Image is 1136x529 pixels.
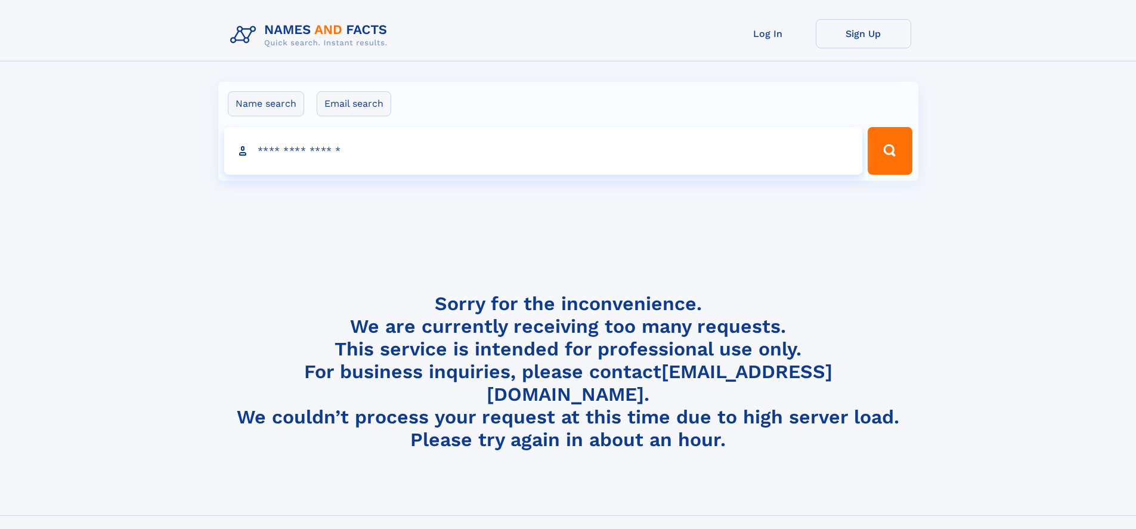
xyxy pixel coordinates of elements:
[816,19,911,48] a: Sign Up
[225,292,911,451] h4: Sorry for the inconvenience. We are currently receiving too many requests. This service is intend...
[225,19,397,51] img: Logo Names and Facts
[720,19,816,48] a: Log In
[228,91,304,116] label: Name search
[487,360,832,406] a: [EMAIL_ADDRESS][DOMAIN_NAME]
[224,127,863,175] input: search input
[317,91,391,116] label: Email search
[868,127,912,175] button: Search Button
